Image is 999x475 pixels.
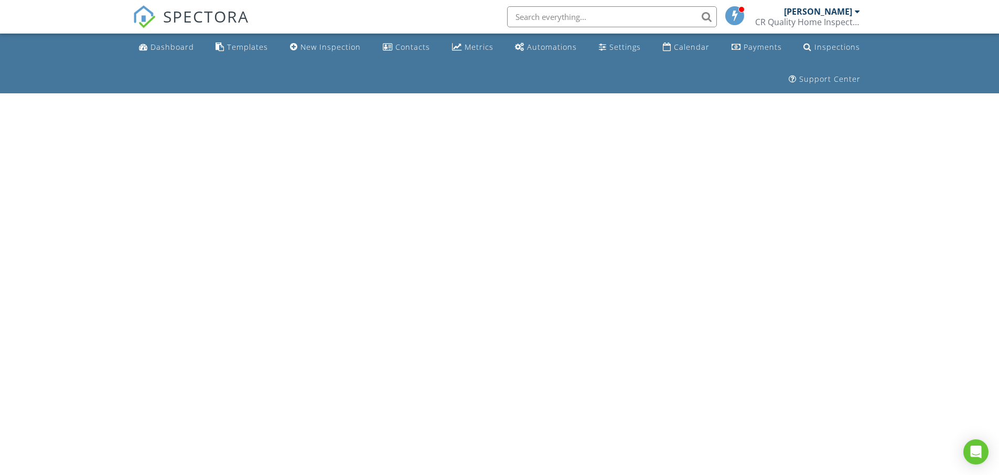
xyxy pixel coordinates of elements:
a: SPECTORA [133,14,249,36]
div: Inspections [814,42,860,52]
div: Open Intercom Messenger [963,439,989,465]
a: Metrics [448,38,498,57]
div: Dashboard [151,42,194,52]
div: [PERSON_NAME] [784,6,852,17]
input: Search everything... [507,6,717,27]
a: Automations (Basic) [511,38,581,57]
div: Templates [227,42,268,52]
div: CR Quality Home Inspections [755,17,860,27]
a: Support Center [785,70,865,89]
div: New Inspection [300,42,361,52]
a: Contacts [379,38,434,57]
a: Templates [211,38,272,57]
img: The Best Home Inspection Software - Spectora [133,5,156,28]
div: Automations [527,42,577,52]
a: Payments [727,38,786,57]
div: Calendar [674,42,710,52]
a: Inspections [799,38,864,57]
div: Support Center [799,74,861,84]
a: Calendar [659,38,714,57]
div: Payments [744,42,782,52]
a: New Inspection [286,38,365,57]
a: Settings [595,38,645,57]
div: Contacts [395,42,430,52]
div: Metrics [465,42,493,52]
span: SPECTORA [163,5,249,27]
div: Settings [609,42,641,52]
a: Dashboard [135,38,198,57]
